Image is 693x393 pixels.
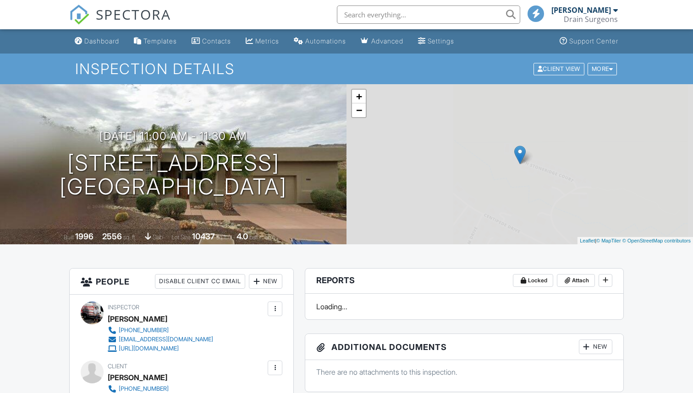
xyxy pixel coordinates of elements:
a: Support Center [556,33,622,50]
div: Disable Client CC Email [155,274,245,289]
div: New [249,274,282,289]
a: SPECTORA [69,12,171,32]
div: Client View [533,63,584,75]
div: [URL][DOMAIN_NAME] [119,345,179,352]
span: sq.ft. [216,234,228,241]
div: | [577,237,693,245]
a: Zoom in [352,90,366,103]
div: Settings [428,37,454,45]
div: Templates [143,37,177,45]
div: Advanced [371,37,403,45]
a: Dashboard [71,33,123,50]
div: Drain Surgeons [564,15,618,24]
a: [EMAIL_ADDRESS][DOMAIN_NAME] [108,335,213,344]
div: 4.0 [236,231,248,241]
div: 1996 [75,231,93,241]
div: Dashboard [84,37,119,45]
h3: [DATE] 11:00 am - 11:30 am [99,130,247,142]
p: There are no attachments to this inspection. [316,367,612,377]
div: Support Center [569,37,618,45]
a: Leaflet [580,238,595,243]
a: Contacts [188,33,235,50]
a: [PHONE_NUMBER] [108,326,213,335]
span: SPECTORA [96,5,171,24]
img: The Best Home Inspection Software - Spectora [69,5,89,25]
a: Automations (Basic) [290,33,350,50]
span: bathrooms [249,234,275,241]
div: [PERSON_NAME] [551,5,611,15]
div: [EMAIL_ADDRESS][DOMAIN_NAME] [119,336,213,343]
div: [PHONE_NUMBER] [119,385,169,393]
span: slab [153,234,163,241]
span: sq. ft. [123,234,136,241]
h3: People [70,269,293,295]
span: Lot Size [171,234,191,241]
h1: Inspection Details [75,61,618,77]
span: Inspector [108,304,139,311]
div: 2556 [102,231,122,241]
div: [PHONE_NUMBER] [119,327,169,334]
a: Client View [533,65,587,72]
a: Settings [414,33,458,50]
div: New [579,339,612,354]
div: Metrics [255,37,279,45]
div: 10437 [192,231,215,241]
a: Metrics [242,33,283,50]
div: More [588,63,617,75]
div: Automations [305,37,346,45]
a: Templates [130,33,181,50]
a: © OpenStreetMap contributors [622,238,691,243]
span: Built [64,234,74,241]
a: [URL][DOMAIN_NAME] [108,344,213,353]
h1: [STREET_ADDRESS] [GEOGRAPHIC_DATA] [60,151,287,199]
span: Client [108,363,127,370]
div: [PERSON_NAME] [108,312,167,326]
div: [PERSON_NAME] [108,371,167,384]
input: Search everything... [337,5,520,24]
div: Contacts [202,37,231,45]
h3: Additional Documents [305,334,623,360]
a: Advanced [357,33,407,50]
a: Zoom out [352,103,366,117]
a: © MapTiler [596,238,621,243]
